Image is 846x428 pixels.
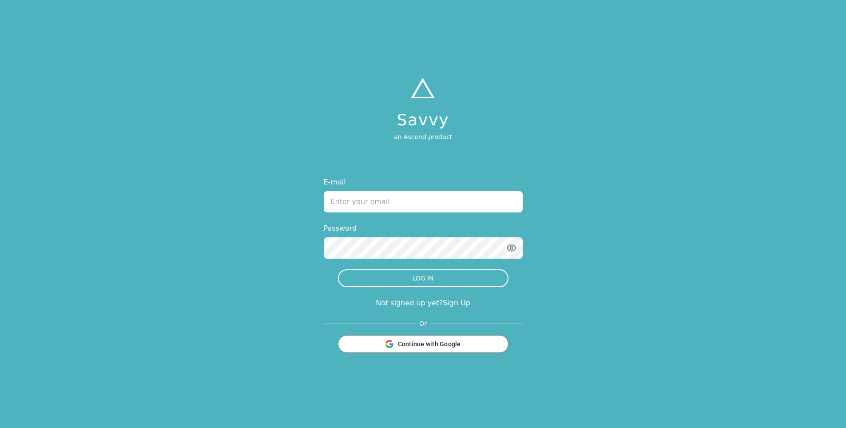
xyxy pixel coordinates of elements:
[324,177,523,188] label: E-mail
[338,335,508,353] button: Continue with Google
[394,132,452,141] p: an Ascend product
[443,299,470,307] a: Sign Up
[324,223,523,234] label: Password
[324,191,523,212] input: Enter your email
[338,269,508,287] button: LOG IN
[416,319,430,328] span: Or
[376,299,443,307] span: Not signed up yet?
[398,340,461,348] span: Continue with Google
[394,111,452,129] h1: Savvy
